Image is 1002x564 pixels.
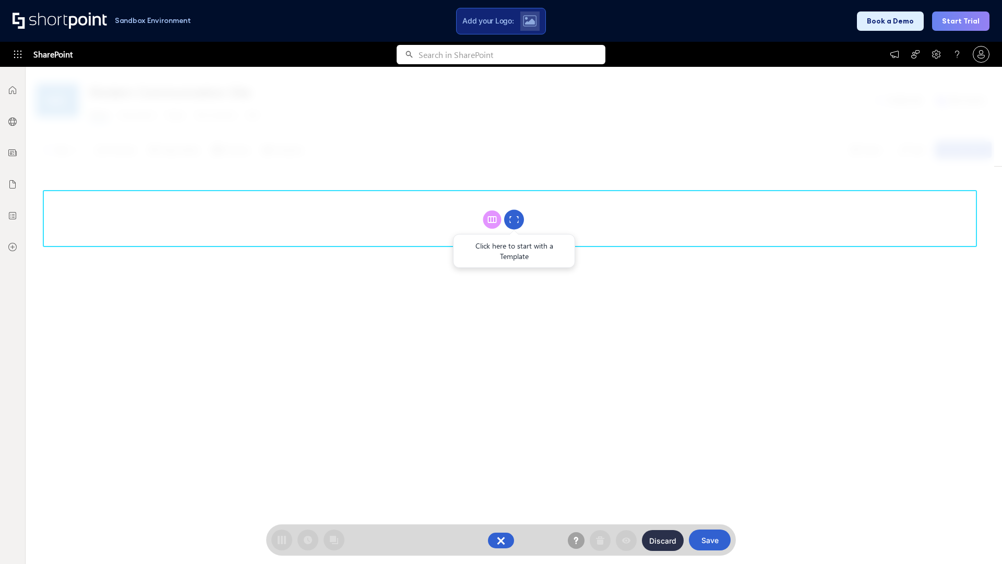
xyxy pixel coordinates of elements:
[857,11,924,31] button: Book a Demo
[419,45,605,64] input: Search in SharePoint
[115,18,191,23] h1: Sandbox Environment
[523,15,536,27] img: Upload logo
[462,16,514,26] span: Add your Logo:
[689,530,731,550] button: Save
[932,11,989,31] button: Start Trial
[950,514,1002,564] iframe: Chat Widget
[642,530,684,551] button: Discard
[33,42,73,67] span: SharePoint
